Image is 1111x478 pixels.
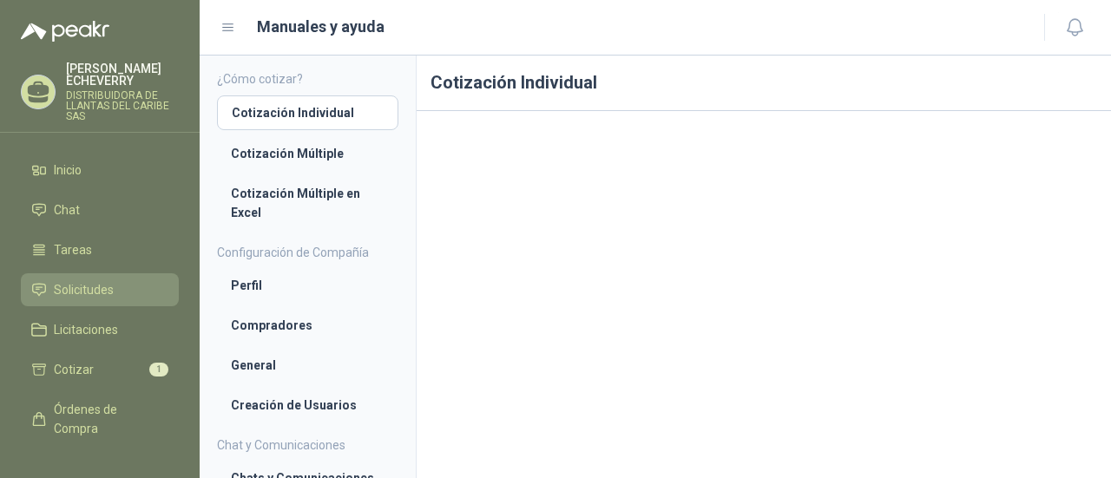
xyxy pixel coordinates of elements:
[21,313,179,346] a: Licitaciones
[21,273,179,306] a: Solicitudes
[66,90,179,121] p: DISTRIBUIDORA DE LLANTAS DEL CARIBE SAS
[232,103,384,122] li: Cotización Individual
[21,154,179,187] a: Inicio
[54,200,80,219] span: Chat
[54,280,114,299] span: Solicitudes
[21,233,179,266] a: Tareas
[217,95,398,130] a: Cotización Individual
[217,69,398,88] h4: ¿Cómo cotizar?
[217,177,398,229] a: Cotización Múltiple en Excel
[231,184,385,222] li: Cotización Múltiple en Excel
[54,240,92,259] span: Tareas
[231,356,385,375] li: General
[54,320,118,339] span: Licitaciones
[231,396,385,415] li: Creación de Usuarios
[54,360,94,379] span: Cotizar
[54,160,82,180] span: Inicio
[217,137,398,170] a: Cotización Múltiple
[21,193,179,226] a: Chat
[231,144,385,163] li: Cotización Múltiple
[217,269,398,302] a: Perfil
[231,316,385,335] li: Compradores
[149,363,168,377] span: 1
[66,62,179,87] p: [PERSON_NAME] ECHEVERRY
[257,15,385,39] h1: Manuales y ayuda
[54,400,162,438] span: Órdenes de Compra
[231,276,385,295] li: Perfil
[21,353,179,386] a: Cotizar1
[21,21,109,42] img: Logo peakr
[217,389,398,422] a: Creación de Usuarios
[417,56,1111,111] h1: Cotización Individual
[217,243,398,262] h4: Configuración de Compañía
[217,309,398,342] a: Compradores
[217,435,398,455] h4: Chat y Comunicaciones
[217,349,398,382] a: General
[21,393,179,445] a: Órdenes de Compra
